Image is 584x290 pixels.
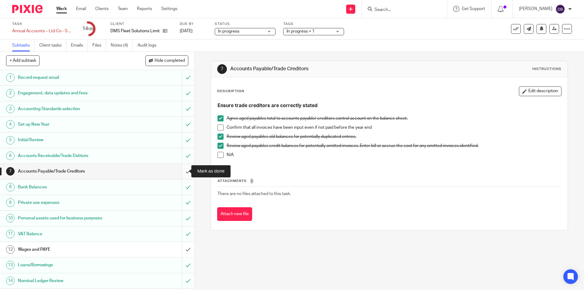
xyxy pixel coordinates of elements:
[519,86,561,96] button: Edit description
[6,261,15,269] div: 13
[462,7,485,11] span: Get Support
[217,179,247,183] span: Attachments
[6,105,15,113] div: 3
[6,183,15,191] div: 8
[217,64,227,74] div: 7
[82,25,93,32] div: 14
[6,73,15,82] div: 1
[6,214,15,222] div: 10
[215,22,276,26] label: Status
[18,260,123,270] h1: Loans/Borrowings
[18,245,123,254] h1: Wages and PAYE
[110,22,172,26] label: Client
[111,40,133,51] a: Notes (4)
[12,28,73,34] div: Annual Accounts – Ltd Co - Software
[218,29,239,33] span: In progress
[56,6,67,12] a: Work
[6,198,15,207] div: 9
[18,183,123,192] h1: Bank Balances
[180,29,193,33] span: [DATE]
[137,6,152,12] a: Reports
[39,40,66,51] a: Client tasks
[18,229,123,239] h1: VAT Balance
[532,67,561,72] div: Instructions
[18,89,123,98] h1: Engagement, data updates and fees
[374,7,429,13] input: Search
[227,143,561,149] p: Review aged payables credit balances for potentially omitted invoices. Enter bill or accrue the c...
[283,22,344,26] label: Tags
[95,6,109,12] a: Clients
[88,27,93,31] small: /30
[217,103,318,108] strong: Ensure trade creditors are correctly stated
[161,6,177,12] a: Settings
[71,40,88,51] a: Emails
[180,22,207,26] label: Due by
[227,124,561,131] p: Confirm that all invoices have been input even if not paid before the year end
[76,6,86,12] a: Email
[6,55,40,66] button: + Add subtask
[18,104,123,114] h1: Accounting Standards selection
[18,198,123,207] h1: Private use expenses
[18,151,123,160] h1: Accounts Receivable/Trade Debtors
[110,28,160,34] p: DMS Fleet Solutions Limited
[145,55,188,66] button: Hide completed
[6,152,15,160] div: 6
[6,89,15,98] div: 2
[519,6,552,12] p: [PERSON_NAME]
[92,40,106,51] a: Files
[18,73,123,82] h1: Record request email
[6,277,15,285] div: 14
[6,136,15,145] div: 5
[6,120,15,129] div: 4
[230,66,402,72] h1: Accounts Payable/Trade Creditors
[137,40,161,51] a: Audit logs
[6,245,15,254] div: 12
[227,134,561,140] p: Review aged payables old balances for potentially duplicated entries.
[118,6,128,12] a: Team
[6,230,15,238] div: 11
[227,152,561,158] p: N/A
[12,5,43,13] img: Pixie
[287,29,315,33] span: In progress + 1
[217,207,252,221] button: Attach new file
[18,120,123,129] h1: Set up New Year
[18,276,123,285] h1: Nominal Ledger Review
[6,167,15,176] div: 7
[18,135,123,145] h1: Initial Review
[155,58,185,63] span: Hide completed
[555,4,565,14] img: svg%3E
[18,214,123,223] h1: Personal assets used for business purposes
[12,40,35,51] a: Subtasks
[217,89,244,94] p: Description
[18,167,123,176] h1: Accounts Payable/Trade Creditors
[12,22,73,26] label: Task
[227,115,561,121] p: Agree aged payables total to accounts payable/ creditors control account on the balance sheet.
[217,192,291,196] span: There are no files attached to this task.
